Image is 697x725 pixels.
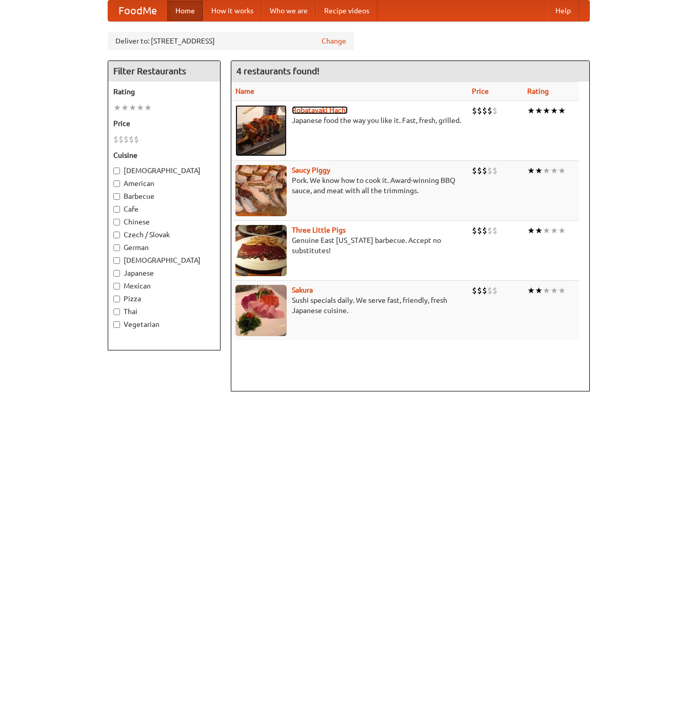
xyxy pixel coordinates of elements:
li: $ [487,105,492,116]
input: [DEMOGRAPHIC_DATA] [113,257,120,264]
li: ★ [113,102,121,113]
p: Pork. We know how to cook it. Award-winning BBQ sauce, and meat with all the trimmings. [235,175,464,196]
li: $ [113,134,118,145]
li: ★ [558,225,566,236]
a: Price [472,87,489,95]
h4: Filter Restaurants [108,61,220,81]
input: [DEMOGRAPHIC_DATA] [113,168,120,174]
a: Sakura [292,286,313,294]
p: Genuine East [US_STATE] barbecue. Accept no substitutes! [235,235,464,256]
label: American [113,178,215,189]
a: Three Little Pigs [292,226,346,234]
li: ★ [527,285,535,296]
li: $ [472,225,477,236]
li: $ [482,225,487,236]
h5: Rating [113,87,215,97]
label: Cafe [113,204,215,214]
li: $ [477,105,482,116]
li: $ [472,105,477,116]
li: ★ [535,105,543,116]
label: Czech / Slovak [113,230,215,240]
li: $ [129,134,134,145]
img: littlepigs.jpg [235,225,287,276]
li: ★ [543,105,550,116]
li: $ [477,285,482,296]
label: Chinese [113,217,215,227]
p: Sushi specials daily. We serve fast, friendly, fresh Japanese cuisine. [235,295,464,316]
ng-pluralize: 4 restaurants found! [236,66,320,76]
li: $ [118,134,124,145]
li: $ [124,134,129,145]
a: Saucy Piggy [292,166,330,174]
a: How it works [203,1,262,21]
label: Barbecue [113,191,215,201]
label: Mexican [113,281,215,291]
input: Mexican [113,283,120,289]
label: Vegetarian [113,319,215,329]
a: Help [547,1,579,21]
label: [DEMOGRAPHIC_DATA] [113,165,215,176]
a: Recipe videos [316,1,377,21]
li: ★ [535,225,543,236]
a: Home [167,1,203,21]
li: ★ [527,225,535,236]
label: Thai [113,306,215,317]
li: $ [482,105,487,116]
li: ★ [129,102,136,113]
input: Japanese [113,270,120,277]
a: Name [235,87,254,95]
li: ★ [144,102,152,113]
img: saucy.jpg [235,165,287,216]
li: ★ [136,102,144,113]
label: [DEMOGRAPHIC_DATA] [113,255,215,265]
input: Czech / Slovak [113,232,120,238]
li: $ [472,165,477,176]
li: ★ [543,285,550,296]
li: $ [492,105,497,116]
li: ★ [558,285,566,296]
input: Vegetarian [113,321,120,328]
a: FoodMe [108,1,167,21]
li: ★ [535,285,543,296]
li: ★ [558,105,566,116]
label: Pizza [113,294,215,304]
h5: Cuisine [113,150,215,160]
li: $ [492,225,497,236]
li: $ [487,165,492,176]
li: ★ [527,165,535,176]
input: American [113,180,120,187]
li: $ [487,285,492,296]
a: Robatayaki Hachi [292,106,348,114]
input: Pizza [113,296,120,302]
label: German [113,242,215,253]
a: Rating [527,87,549,95]
input: Chinese [113,219,120,225]
li: $ [492,285,497,296]
img: sakura.jpg [235,285,287,336]
input: Thai [113,308,120,315]
li: ★ [550,225,558,236]
li: $ [477,165,482,176]
h5: Price [113,118,215,129]
li: ★ [550,165,558,176]
li: ★ [121,102,129,113]
img: robatayaki.jpg [235,105,287,156]
li: $ [134,134,139,145]
li: $ [477,225,482,236]
input: Barbecue [113,193,120,200]
li: ★ [550,285,558,296]
li: ★ [550,105,558,116]
p: Japanese food the way you like it. Fast, fresh, grilled. [235,115,464,126]
li: $ [482,285,487,296]
li: ★ [527,105,535,116]
li: $ [487,225,492,236]
div: Deliver to: [STREET_ADDRESS] [108,32,354,50]
li: ★ [558,165,566,176]
input: German [113,244,120,251]
li: $ [492,165,497,176]
li: ★ [543,165,550,176]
